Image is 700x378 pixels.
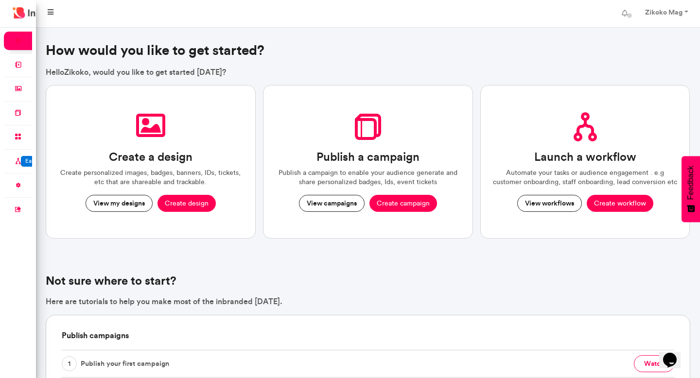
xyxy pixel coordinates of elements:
[686,166,695,200] span: Feedback
[587,195,653,212] button: Create workflow
[682,156,700,222] button: Feedback - Show survey
[46,296,690,307] p: Here are tutorials to help you make most of the inbranded [DATE].
[62,356,77,371] span: 1
[157,195,216,212] button: Create design
[369,195,437,212] button: Create campaign
[4,152,68,171] a: Early access
[634,355,674,372] button: watch
[517,195,582,212] button: View workflows
[109,150,192,164] h3: Create a design
[635,4,696,23] a: Zikoko Mag
[492,168,678,187] p: Automate your tasks or audience engagement . e.g customer onboarding, staff onboarding, lead conv...
[25,157,56,164] span: Early access
[645,8,682,17] strong: Zikoko Mag
[46,67,690,77] p: Hello Zikoko , would you like to get started [DATE]?
[46,42,690,59] h3: How would you like to get started?
[46,274,690,288] h4: Not sure where to start?
[81,356,169,371] span: Publish your first campaign
[534,150,636,164] h3: Launch a workflow
[10,5,76,21] img: InBranded Logo
[299,195,365,212] button: View campaigns
[62,315,674,350] h6: Publish campaigns
[86,195,153,212] button: View my designs
[659,339,690,368] iframe: chat widget
[58,168,244,187] p: Create personalized images, badges, banners, IDs, tickets, etc that are shareable and trackable.
[316,150,420,164] h3: Publish a campaign
[275,168,461,187] p: Publish a campaign to enable your audience generate and share personalized badges, Ids, event tic...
